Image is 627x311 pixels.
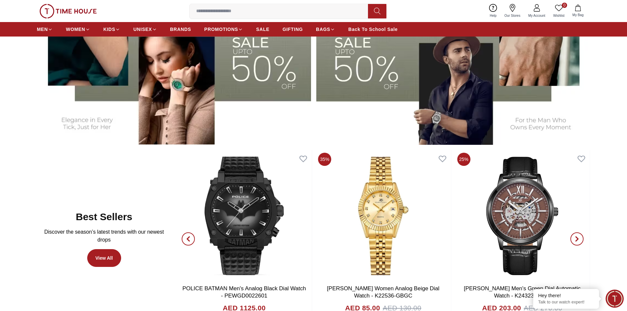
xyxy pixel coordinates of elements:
[562,3,567,8] span: 0
[606,290,624,308] div: Chat Widget
[87,249,121,267] a: View All
[568,3,588,19] button: My Bag
[204,26,238,33] span: PROMOTIONS
[282,23,303,35] a: GIFTING
[256,23,269,35] a: SALE
[316,26,330,33] span: BAGS
[455,150,590,282] img: Kenneth Scott Men's Green Dial Automatic Watch - K24323-BLBH
[486,3,501,19] a: Help
[457,153,470,166] span: 25%
[538,299,594,305] p: Talk to our watch expert!
[502,13,523,18] span: Our Stores
[327,285,439,299] a: [PERSON_NAME] Women Analog Beige Dial Watch - K22536-GBGC
[66,23,90,35] a: WOMEN
[103,23,120,35] a: KIDS
[42,228,166,244] p: Discover the season’s latest trends with our newest drops
[282,26,303,33] span: GIFTING
[464,285,581,299] a: [PERSON_NAME] Men's Green Dial Automatic Watch - K24323-BLBH
[570,13,586,17] span: My Bag
[66,26,85,33] span: WOMEN
[256,26,269,33] span: SALE
[176,150,312,282] img: POLICE BATMAN Men's Analog Black Dial Watch - PEWGD0022601
[76,211,132,223] h2: Best Sellers
[37,26,48,33] span: MEN
[487,13,499,18] span: Help
[551,13,567,18] span: Wishlist
[39,4,97,18] img: ...
[316,23,335,35] a: BAGS
[501,3,524,19] a: Our Stores
[133,26,152,33] span: UNISEX
[170,26,191,33] span: BRANDS
[103,26,115,33] span: KIDS
[182,285,306,299] a: POLICE BATMAN Men's Analog Black Dial Watch - PEWGD0022601
[538,292,594,299] div: Hey there!
[526,13,548,18] span: My Account
[348,23,398,35] a: Back To School Sale
[348,26,398,33] span: Back To School Sale
[37,23,53,35] a: MEN
[133,23,157,35] a: UNISEX
[316,150,451,282] img: Kenneth Scott Women Analog Beige Dial Watch - K22536-GBGC
[318,153,331,166] span: 35%
[204,23,243,35] a: PROMOTIONS
[549,3,568,19] a: 0Wishlist
[170,23,191,35] a: BRANDS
